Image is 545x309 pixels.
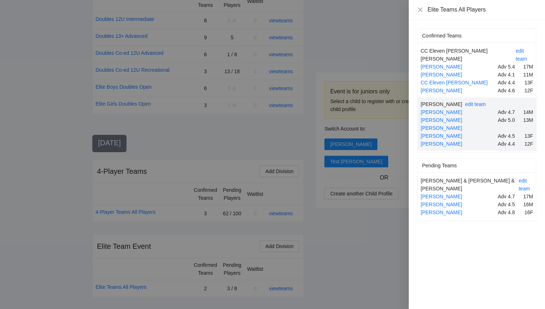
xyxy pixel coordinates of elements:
a: [PERSON_NAME] [421,209,462,215]
div: 16F [522,208,533,216]
div: Pending Teams [422,159,532,172]
a: [PERSON_NAME] [421,202,462,207]
span: 4.6 [508,88,515,93]
div: Adv [498,71,519,79]
a: [PERSON_NAME] [PERSON_NAME] [421,117,462,131]
a: [PERSON_NAME] [421,133,462,139]
div: 17M [522,63,533,71]
div: 14M [522,108,533,116]
div: Adv [498,193,519,200]
a: [PERSON_NAME] [421,72,462,78]
div: 13F [522,79,533,87]
div: Confirmed Teams [422,29,532,43]
span: 5.0 [508,117,515,123]
a: [PERSON_NAME] [421,64,462,70]
div: 12F [522,87,533,94]
span: 4.5 [508,202,515,207]
div: Adv [498,79,519,87]
div: 12F [522,140,533,148]
div: 13F [522,132,533,140]
span: 4.4 [508,141,515,147]
span: 4.1 [508,72,515,78]
div: Elite Teams All Players [427,6,536,14]
div: CC Eleven [PERSON_NAME] [PERSON_NAME] [421,47,513,63]
a: [PERSON_NAME] [421,194,462,199]
div: Adv [498,132,519,140]
div: [PERSON_NAME] & [PERSON_NAME] & [PERSON_NAME] [421,177,516,193]
a: edit team [465,101,486,107]
a: edit team [519,178,530,191]
span: 4.8 [508,209,515,215]
div: Adv [498,208,519,216]
a: [PERSON_NAME] [421,141,462,147]
div: 13M [522,116,533,132]
span: close [417,7,423,13]
button: Close [417,7,423,13]
div: Adv [498,200,519,208]
div: 11M [522,71,533,79]
div: Adv [498,116,519,124]
div: Adv [498,108,519,116]
div: [PERSON_NAME] [421,100,462,108]
div: Adv [498,140,519,148]
a: edit team [516,48,527,62]
a: [PERSON_NAME] [421,109,462,115]
div: Adv [498,63,519,71]
div: Adv [498,87,519,94]
span: 4.7 [508,194,515,199]
span: 4.7 [508,109,515,115]
div: 17M [522,193,533,200]
span: 4.4 [508,80,515,85]
a: [PERSON_NAME] [421,88,462,93]
span: 4.5 [508,133,515,139]
span: 5.4 [508,64,515,70]
a: CC Eleven [PERSON_NAME] [421,80,488,85]
div: 16M [522,200,533,208]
